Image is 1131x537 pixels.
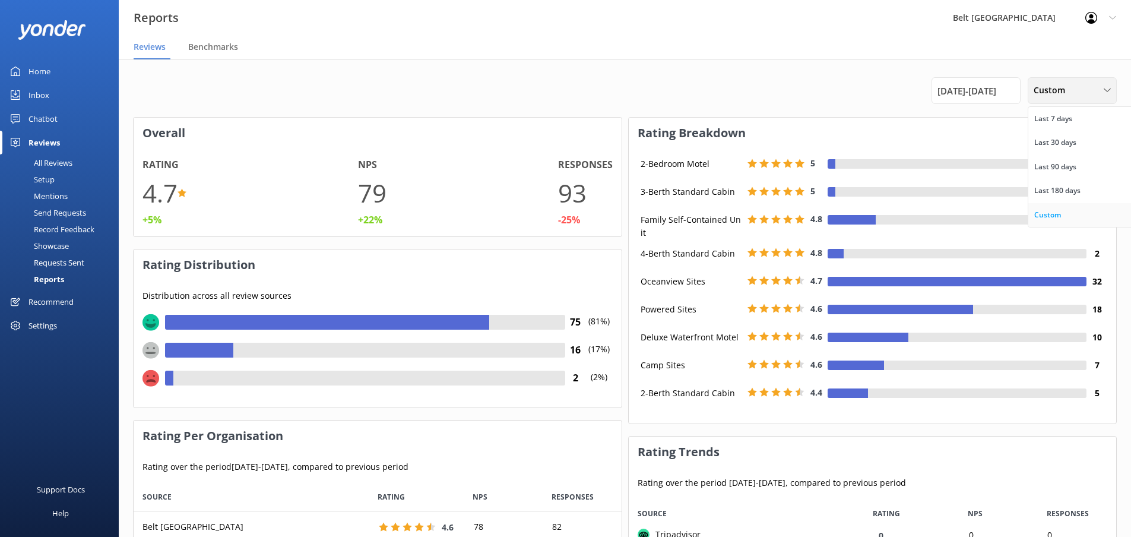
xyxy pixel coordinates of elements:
[552,491,594,503] span: RESPONSES
[7,271,64,288] div: Reports
[473,491,487,503] span: NPS
[134,249,622,280] h3: Rating Distribution
[558,213,580,228] div: -25%
[134,421,622,451] h3: Rating Per Organisation
[638,476,1108,489] p: Rating over the period [DATE] - [DATE] , compared to previous period
[638,185,745,198] div: 3-Berth Standard Cabin
[586,315,613,343] p: (81%)
[7,171,119,188] a: Setup
[142,213,161,228] div: +5%
[378,491,405,503] span: RATING
[134,8,179,27] h3: Reports
[37,478,85,501] div: Support Docs
[565,371,586,386] h4: 2
[7,154,119,171] a: All Reviews
[7,204,119,221] a: Send Requests
[358,157,377,173] h4: NPS
[565,343,586,358] h4: 16
[810,157,815,169] span: 5
[7,171,55,188] div: Setup
[558,173,587,213] h1: 93
[810,185,815,197] span: 5
[810,303,822,314] span: 4.6
[1086,359,1107,372] h4: 7
[358,213,382,228] div: +22%
[1034,84,1072,97] span: Custom
[18,20,86,40] img: yonder-white-logo.png
[810,331,822,342] span: 4.6
[558,157,613,173] h4: Responses
[1034,113,1072,125] div: Last 7 days
[28,59,50,83] div: Home
[134,118,622,149] h3: Overall
[1086,331,1107,344] h4: 10
[28,107,58,131] div: Chatbot
[586,371,613,399] p: (2%)
[442,522,454,533] span: 4.6
[142,173,178,213] h1: 4.7
[142,491,172,503] span: Source
[7,154,72,171] div: All Reviews
[7,188,68,204] div: Mentions
[638,213,745,240] div: Family Self-Contained Unit
[7,254,119,271] a: Requests Sent
[1034,161,1076,173] div: Last 90 days
[1034,185,1081,197] div: Last 180 days
[7,254,84,271] div: Requests Sent
[7,238,119,254] a: Showcase
[7,221,94,238] div: Record Feedback
[1034,209,1061,221] div: Custom
[7,221,119,238] a: Record Feedback
[1086,387,1107,400] h4: 5
[7,188,119,204] a: Mentions
[28,131,60,154] div: Reviews
[1086,303,1107,316] h4: 18
[565,315,586,330] h4: 75
[586,343,613,371] p: (17%)
[142,289,613,302] p: Distribution across all review sources
[810,213,822,225] span: 4.8
[358,173,386,213] h1: 79
[638,359,745,372] div: Camp Sites
[142,157,179,173] h4: Rating
[134,41,166,53] span: Reviews
[638,303,745,316] div: Powered Sites
[629,118,1117,149] h3: Rating Breakdown
[638,247,745,260] div: 4-Berth Standard Cabin
[638,275,745,288] div: Oceanview Sites
[188,41,238,53] span: Benchmarks
[638,157,745,170] div: 2-Bedroom Motel
[52,501,69,525] div: Help
[810,387,822,398] span: 4.4
[968,508,983,519] span: NPS
[7,271,119,288] a: Reports
[629,437,1117,467] h3: Rating Trends
[28,314,57,337] div: Settings
[638,331,745,344] div: Deluxe Waterfront Motel
[1047,508,1089,519] span: RESPONSES
[28,83,49,107] div: Inbox
[1086,275,1107,288] h4: 32
[7,204,86,221] div: Send Requests
[810,359,822,370] span: 4.6
[1086,247,1107,260] h4: 2
[7,238,69,254] div: Showcase
[873,508,900,519] span: RATING
[142,460,613,473] p: Rating over the period [DATE] - [DATE] , compared to previous period
[810,247,822,258] span: 4.8
[638,387,745,400] div: 2-Berth Standard Cabin
[937,84,996,98] span: [DATE] - [DATE]
[810,275,822,286] span: 4.7
[1034,137,1076,149] div: Last 30 days
[28,290,74,314] div: Recommend
[638,508,667,519] span: Source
